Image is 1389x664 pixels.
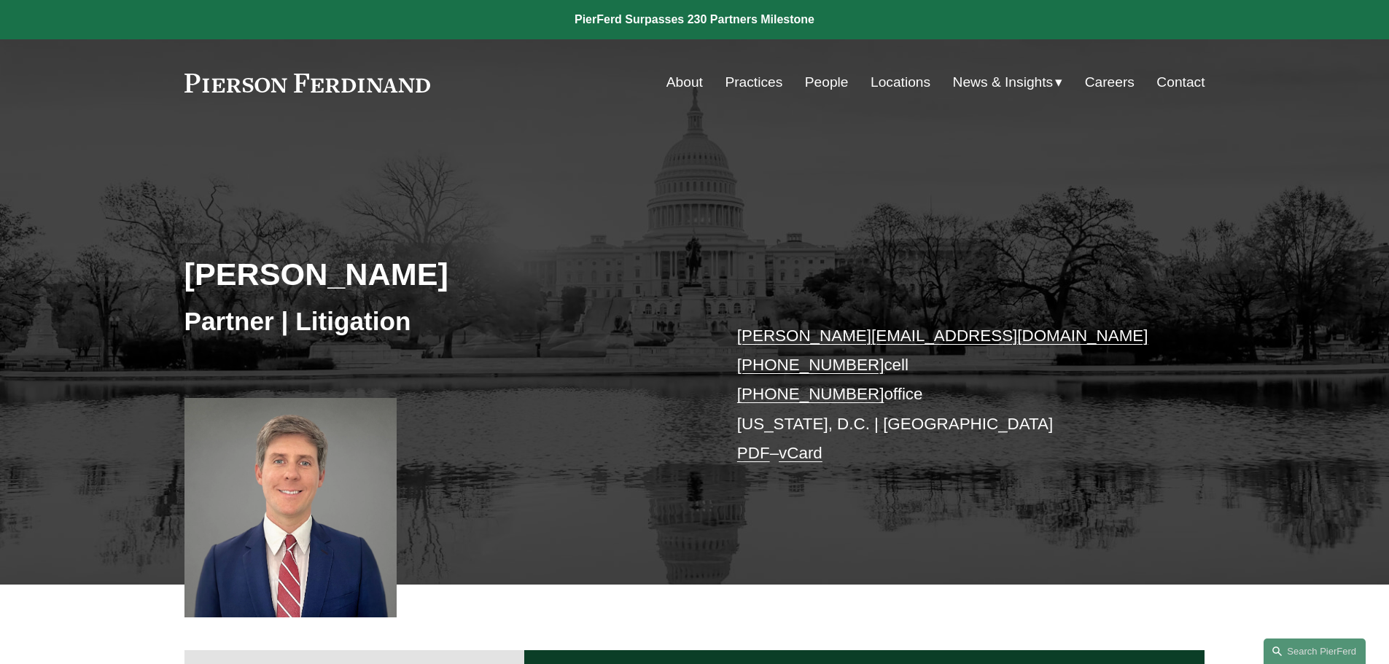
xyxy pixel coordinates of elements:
[871,69,930,96] a: Locations
[805,69,849,96] a: People
[666,69,703,96] a: About
[725,69,782,96] a: Practices
[737,444,770,462] a: PDF
[737,356,884,374] a: [PHONE_NUMBER]
[737,321,1162,469] p: cell office [US_STATE], D.C. | [GEOGRAPHIC_DATA] –
[1264,638,1366,664] a: Search this site
[1085,69,1135,96] a: Careers
[737,327,1148,345] a: [PERSON_NAME][EMAIL_ADDRESS][DOMAIN_NAME]
[184,305,695,337] h3: Partner | Litigation
[953,70,1054,95] span: News & Insights
[953,69,1063,96] a: folder dropdown
[184,255,695,293] h2: [PERSON_NAME]
[1156,69,1205,96] a: Contact
[779,444,822,462] a: vCard
[737,385,884,403] a: [PHONE_NUMBER]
